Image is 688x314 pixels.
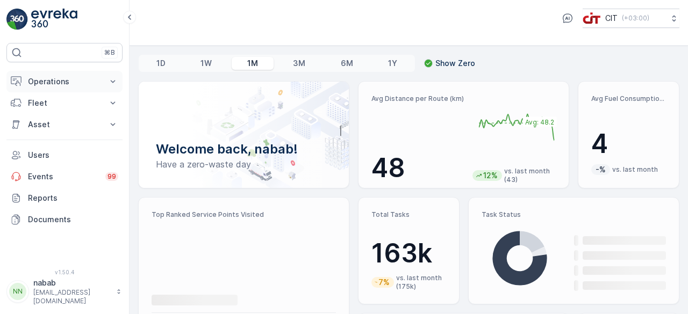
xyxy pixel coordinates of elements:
[482,210,666,219] p: Task Status
[28,150,118,160] p: Users
[605,13,618,24] p: CIT
[6,71,123,92] button: Operations
[6,166,123,187] a: Events99
[583,12,601,24] img: cit-logo_pOk6rL0.png
[622,14,649,23] p: ( +03:00 )
[504,167,560,184] p: vs. last month (43)
[156,58,166,69] p: 1D
[371,210,446,219] p: Total Tasks
[104,48,115,57] p: ⌘B
[591,94,666,103] p: Avg Fuel Consumption per Route (lt)
[435,58,475,69] p: Show Zero
[156,158,332,171] p: Have a zero-waste day
[28,119,101,130] p: Asset
[583,9,679,28] button: CIT(+03:00)
[293,58,305,69] p: 3M
[28,214,118,225] p: Documents
[591,128,666,160] p: 4
[612,165,658,174] p: vs. last month
[396,274,446,291] p: vs. last month (175k)
[28,171,99,182] p: Events
[594,164,607,175] p: -%
[377,277,391,288] p: 7%
[371,94,464,103] p: Avg Distance per Route (km)
[6,92,123,114] button: Fleet
[33,288,111,305] p: [EMAIL_ADDRESS][DOMAIN_NAME]
[482,170,499,181] p: 12%
[388,58,397,69] p: 1Y
[371,152,464,184] p: 48
[6,9,28,30] img: logo
[31,9,77,30] img: logo_light-DOdMpM7g.png
[6,269,123,275] span: v 1.50.4
[200,58,212,69] p: 1W
[152,210,336,219] p: Top Ranked Service Points Visited
[9,283,26,300] div: NN
[247,58,258,69] p: 1M
[28,98,101,108] p: Fleet
[6,114,123,135] button: Asset
[371,237,446,269] p: 163k
[6,144,123,166] a: Users
[33,278,111,288] p: nabab
[107,172,116,181] p: 99
[6,278,123,305] button: NNnabab[EMAIL_ADDRESS][DOMAIN_NAME]
[341,58,353,69] p: 6M
[156,141,332,158] p: Welcome back, nabab!
[28,193,118,203] p: Reports
[28,76,101,87] p: Operations
[6,187,123,209] a: Reports
[6,209,123,230] a: Documents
